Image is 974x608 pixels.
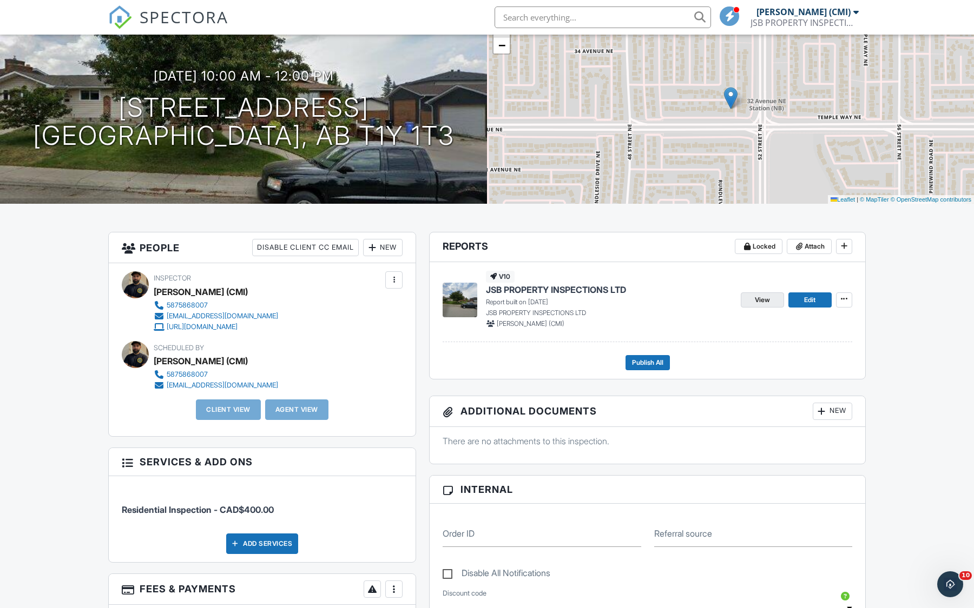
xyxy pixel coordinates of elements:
[154,322,278,332] a: [URL][DOMAIN_NAME]
[154,353,248,369] div: [PERSON_NAME] (CMI)
[498,38,505,52] span: −
[167,370,208,379] div: 5875868007
[959,571,972,580] span: 10
[154,284,248,300] div: [PERSON_NAME] (CMI)
[363,239,403,256] div: New
[443,589,486,598] label: Discount code
[154,344,204,352] span: Scheduled By
[167,312,278,320] div: [EMAIL_ADDRESS][DOMAIN_NAME]
[493,37,510,54] a: Zoom out
[860,196,889,203] a: © MapTiler
[122,504,274,515] span: Residential Inspection - CAD$400.00
[724,87,738,109] img: Marker
[443,527,475,539] label: Order ID
[154,380,278,391] a: [EMAIL_ADDRESS][DOMAIN_NAME]
[122,484,403,524] li: Service: Residential Inspection
[430,396,865,427] h3: Additional Documents
[167,301,208,310] div: 5875868007
[154,300,278,311] a: 5875868007
[167,381,278,390] div: [EMAIL_ADDRESS][DOMAIN_NAME]
[654,527,712,539] label: Referral source
[167,323,238,331] div: [URL][DOMAIN_NAME]
[108,5,132,29] img: The Best Home Inspection Software - Spectora
[857,196,858,203] span: |
[154,369,278,380] a: 5875868007
[154,311,278,322] a: [EMAIL_ADDRESS][DOMAIN_NAME]
[109,232,416,263] h3: People
[226,533,298,554] div: Add Services
[495,6,711,28] input: Search everything...
[891,196,971,203] a: © OpenStreetMap contributors
[108,15,228,37] a: SPECTORA
[443,435,852,447] p: There are no attachments to this inspection.
[154,274,191,282] span: Inspector
[756,6,851,17] div: [PERSON_NAME] (CMI)
[109,448,416,476] h3: Services & Add ons
[831,196,855,203] a: Leaflet
[751,17,859,28] div: JSB PROPERTY INSPECTIONS
[252,239,359,256] div: Disable Client CC Email
[109,574,416,605] h3: Fees & Payments
[937,571,963,597] iframe: Intercom live chat
[140,5,228,28] span: SPECTORA
[154,69,334,83] h3: [DATE] 10:00 am - 12:00 pm
[430,476,865,504] h3: Internal
[443,568,550,582] label: Disable All Notifications
[33,93,455,151] h1: [STREET_ADDRESS] [GEOGRAPHIC_DATA], AB T1Y 1T3
[813,403,852,420] div: New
